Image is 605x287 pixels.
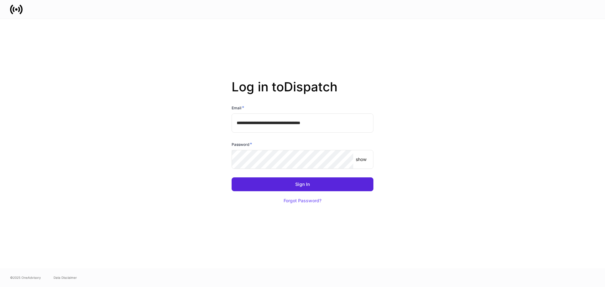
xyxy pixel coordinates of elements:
h2: Log in to Dispatch [232,79,373,105]
span: © 2025 OneAdvisory [10,275,41,280]
div: Forgot Password? [284,198,321,203]
h6: Email [232,105,244,111]
a: Data Disclaimer [54,275,77,280]
h6: Password [232,141,252,147]
button: Forgot Password? [276,194,329,208]
p: show [356,156,366,163]
div: Sign In [295,182,310,187]
button: Sign In [232,177,373,191]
